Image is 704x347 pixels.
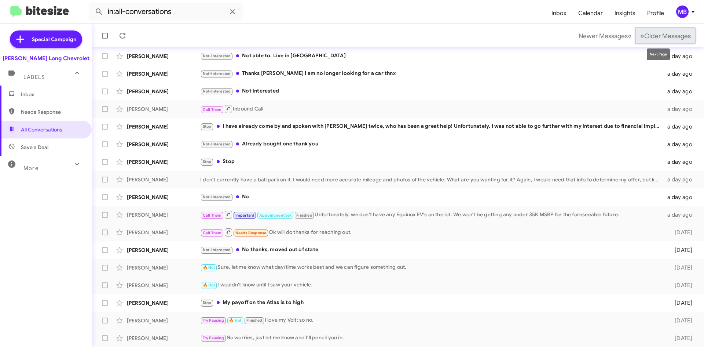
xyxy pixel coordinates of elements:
div: Already bought one thank you [200,140,663,148]
div: No worries, just let me know and I'll pencil you in. [200,334,663,342]
div: Thanks [PERSON_NAME] I am no longer looking for a car thnx [200,69,663,78]
span: Save a Deal [21,144,48,151]
span: 🔥 Hot [203,283,215,288]
div: [PERSON_NAME] [127,282,200,289]
div: Unfortunately, we don't have any Equinox EV's on the lot. We won't be getting any under 35K MSRP ... [200,210,663,219]
div: a day ago [663,194,698,201]
div: [PERSON_NAME] [127,194,200,201]
div: a day ago [663,88,698,95]
div: [PERSON_NAME] [127,105,200,113]
span: Appointment Set [259,213,291,218]
span: Try Pausing [203,336,224,340]
span: Try Pausing [203,318,224,323]
div: [PERSON_NAME] [127,317,200,324]
div: [DATE] [663,264,698,271]
div: Inbound Call [200,104,663,113]
div: Not interested [200,87,663,95]
span: Call Them [203,107,222,112]
div: [PERSON_NAME] [127,70,200,77]
span: Not-Interested [203,89,231,94]
div: [PERSON_NAME] [127,88,200,95]
div: My payoff on the Atlas is to high [200,299,663,307]
span: Call Them [203,213,222,218]
div: [DATE] [663,282,698,289]
span: Not-Interested [203,54,231,58]
span: Needs Response [235,231,267,235]
a: Special Campaign [10,30,82,48]
nav: Page navigation example [575,28,695,43]
span: Finished [296,213,312,218]
span: Inbox [21,91,83,98]
div: a day ago [663,176,698,183]
button: MB [670,6,696,18]
div: I have already come by and spoken with [PERSON_NAME] twice, who has been a great help! Unfortunat... [200,122,663,131]
div: [DATE] [663,335,698,342]
div: a day ago [663,70,698,77]
span: More [23,165,38,171]
span: Stop [203,124,212,129]
button: Next [636,28,695,43]
div: [PERSON_NAME] [127,141,200,148]
span: Stop [203,159,212,164]
div: [PERSON_NAME] [127,246,200,254]
a: Calendar [572,3,609,24]
div: a day ago [663,123,698,130]
span: Labels [23,74,45,80]
a: Inbox [546,3,572,24]
div: I love my Volt; so no. [200,316,663,325]
span: Not-Interested [203,71,231,76]
span: 🔥 Hot [229,318,241,323]
a: Insights [609,3,641,24]
div: [PERSON_NAME] [127,211,200,218]
div: [DATE] [663,299,698,307]
div: a day ago [663,105,698,113]
span: « [628,31,632,40]
div: MB [676,6,689,18]
div: [PERSON_NAME] [127,264,200,271]
div: [PERSON_NAME] [127,229,200,236]
div: a day ago [663,141,698,148]
span: Stop [203,300,212,305]
span: Special Campaign [32,36,76,43]
span: Important [235,213,254,218]
button: Previous [574,28,636,43]
div: [PERSON_NAME] [127,335,200,342]
div: No [200,193,663,201]
div: a day ago [663,211,698,218]
span: Not-Interested [203,142,231,147]
div: [PERSON_NAME] [127,53,200,60]
div: No thanks, moved out of state [200,246,663,254]
span: Newer Messages [579,32,628,40]
div: [DATE] [663,317,698,324]
div: [PERSON_NAME] [127,123,200,130]
span: Older Messages [644,32,691,40]
span: All Conversations [21,126,62,133]
span: 🔥 Hot [203,265,215,270]
div: Sure, let me know what day/time works best and we can figure something out. [200,263,663,272]
span: Needs Response [21,108,83,116]
div: [PERSON_NAME] [127,176,200,183]
div: [PERSON_NAME] [127,299,200,307]
div: Next Page [647,48,670,60]
div: [DATE] [663,246,698,254]
span: Finished [246,318,263,323]
div: [DATE] [663,229,698,236]
div: I wouldn't know until I saw your vehicle. [200,281,663,289]
span: Not-Interested [203,247,231,252]
div: Ok will do thanks for reaching out. [200,228,663,237]
div: a day ago [663,53,698,60]
div: [PERSON_NAME] [127,158,200,166]
a: Profile [641,3,670,24]
input: Search [89,3,243,21]
span: Call Them [203,231,222,235]
span: Not-Interested [203,195,231,199]
div: [PERSON_NAME] Long Chevrolet [3,55,89,62]
span: » [640,31,644,40]
div: a day ago [663,158,698,166]
div: I don't currently have a ball park on it. I would need more accurate mileage and photos of the ve... [200,176,663,183]
div: Not able to. Live in [GEOGRAPHIC_DATA] [200,52,663,60]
